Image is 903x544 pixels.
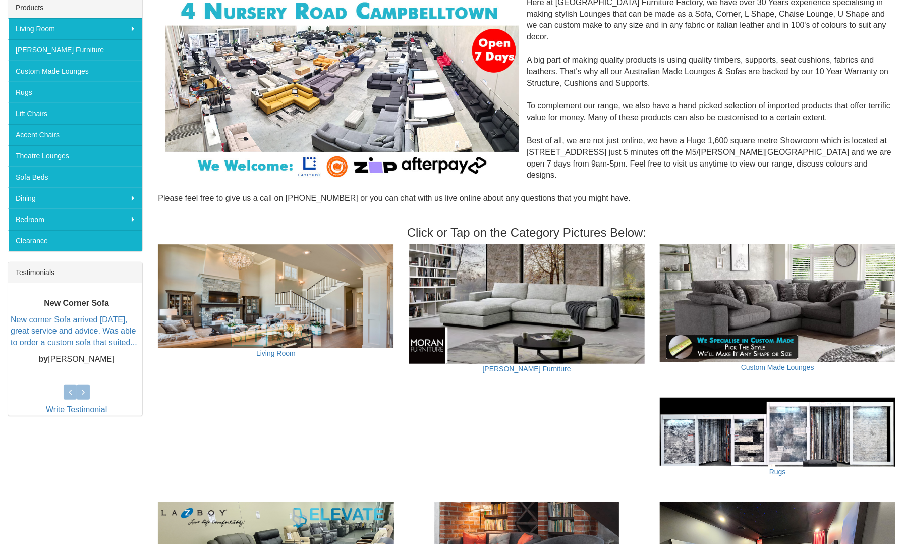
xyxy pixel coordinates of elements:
b: by [39,355,48,363]
img: Rugs [660,398,895,467]
a: Accent Chairs [8,124,142,145]
a: Dining [8,188,142,209]
a: Living Room [8,18,142,39]
a: Clearance [8,230,142,251]
a: Custom Made Lounges [8,61,142,82]
a: Rugs [8,82,142,103]
a: [PERSON_NAME] Furniture [483,365,571,373]
a: [PERSON_NAME] Furniture [8,39,142,61]
div: Testimonials [8,262,142,283]
h3: Click or Tap on the Category Pictures Below: [158,226,895,239]
img: Custom Made Lounges [660,244,895,362]
a: Lift Chairs [8,103,142,124]
a: Custom Made Lounges [741,363,814,371]
a: Bedroom [8,209,142,230]
b: New Corner Sofa [44,299,109,307]
img: Living Room [158,244,393,348]
a: Living Room [256,349,296,357]
img: Moran Furniture [409,244,645,364]
a: New corner Sofa arrived [DATE], great service and advice. Was able to order a custom sofa that su... [11,315,137,347]
p: [PERSON_NAME] [11,354,142,365]
a: Sofa Beds [8,167,142,188]
a: Theatre Lounges [8,145,142,167]
a: Rugs [769,468,786,476]
a: Write Testimonial [46,405,107,414]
